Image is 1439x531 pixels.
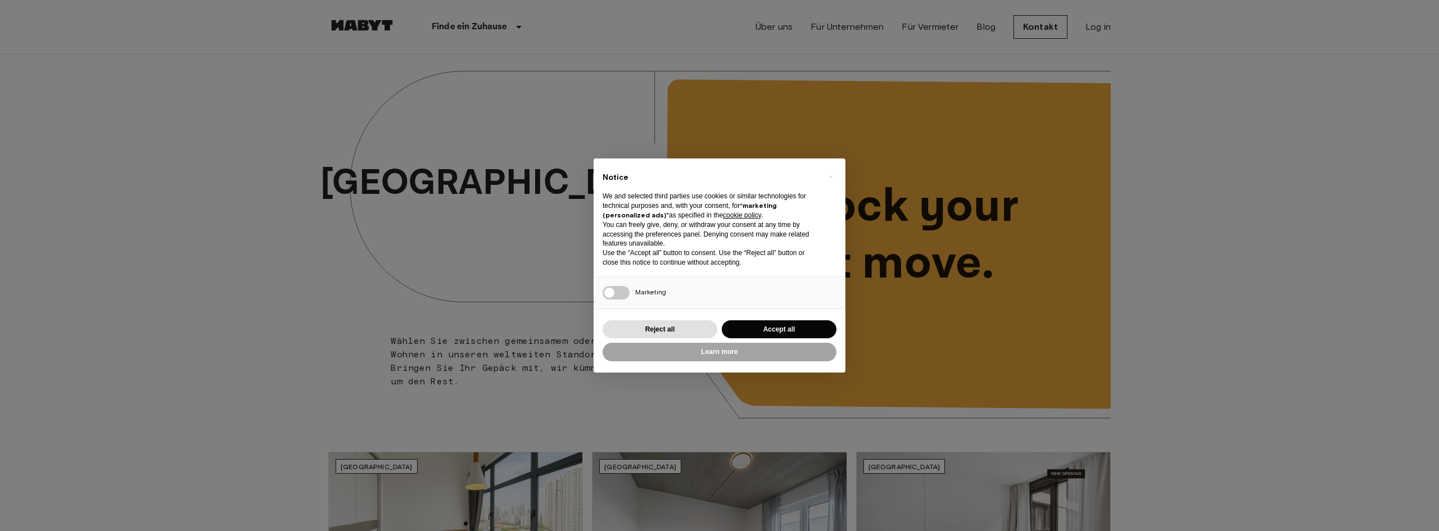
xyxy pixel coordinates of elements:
[603,320,717,339] button: Reject all
[603,343,836,361] button: Learn more
[822,167,840,185] button: Close this notice
[723,211,761,219] a: cookie policy
[603,172,818,183] h2: Notice
[603,192,818,220] p: We and selected third parties use cookies or similar technologies for technical purposes and, wit...
[829,170,833,183] span: ×
[603,220,818,248] p: You can freely give, deny, or withdraw your consent at any time by accessing the preferences pane...
[603,248,818,267] p: Use the “Accept all” button to consent. Use the “Reject all” button or close this notice to conti...
[722,320,836,339] button: Accept all
[635,288,666,296] span: Marketing
[603,201,777,219] strong: “marketing (personalized ads)”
